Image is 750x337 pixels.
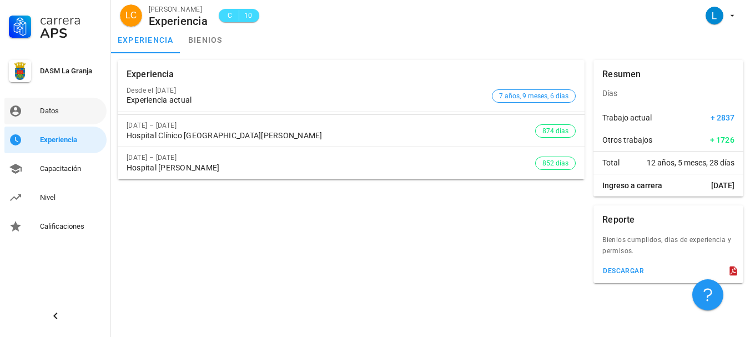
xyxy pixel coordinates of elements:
[593,234,743,263] div: Bienios cumplidos, dias de experiencia y permisos.
[40,27,102,40] div: APS
[127,154,535,162] div: [DATE] – [DATE]
[711,180,734,191] span: [DATE]
[127,95,487,105] div: Experiencia actual
[149,4,208,15] div: [PERSON_NAME]
[602,180,662,191] span: Ingreso a carrera
[602,157,620,168] span: Total
[40,67,102,76] div: DASM La Granja
[40,222,102,231] div: Calificaciones
[40,164,102,173] div: Capacitación
[125,4,137,27] span: LC
[4,98,107,124] a: Datos
[710,134,735,145] span: + 1726
[225,10,234,21] span: C
[40,107,102,115] div: Datos
[127,60,174,89] div: Experiencia
[602,134,652,145] span: Otros trabajos
[602,205,635,234] div: Reporte
[542,157,568,169] span: 852 días
[4,127,107,153] a: Experiencia
[602,112,652,123] span: Trabajo actual
[542,125,568,137] span: 874 días
[602,60,641,89] div: Resumen
[499,90,568,102] span: 7 años, 9 meses, 6 días
[40,135,102,144] div: Experiencia
[647,157,734,168] span: 12 años, 5 meses, 28 días
[40,193,102,202] div: Nivel
[127,163,535,173] div: Hospital [PERSON_NAME]
[180,27,230,53] a: bienios
[244,10,253,21] span: 10
[711,112,734,123] span: + 2837
[706,7,723,24] div: avatar
[127,87,487,94] div: Desde el [DATE]
[4,184,107,211] a: Nivel
[127,122,535,129] div: [DATE] – [DATE]
[127,131,535,140] div: Hospital Clínico [GEOGRAPHIC_DATA][PERSON_NAME]
[4,213,107,240] a: Calificaciones
[120,4,142,27] div: avatar
[40,13,102,27] div: Carrera
[111,27,180,53] a: experiencia
[598,263,648,279] button: descargar
[593,80,743,107] div: Días
[602,267,644,275] div: descargar
[4,155,107,182] a: Capacitación
[149,15,208,27] div: Experiencia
